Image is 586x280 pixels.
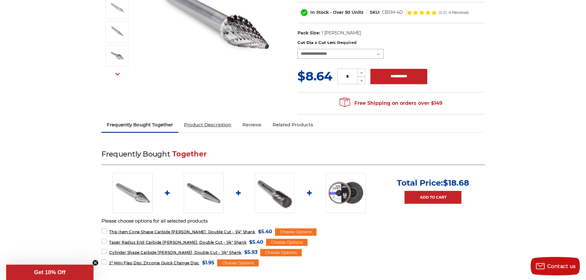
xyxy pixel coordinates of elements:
a: Product Description [178,118,237,132]
dt: SKU: [370,9,380,16]
span: 4 Reviews [448,10,468,14]
span: 50 [345,10,350,15]
small: Required [337,40,357,45]
a: Add to Cart [405,191,461,204]
p: Please choose options for all selected products [102,218,485,225]
span: $5.40 [249,238,263,246]
span: $18.68 [443,178,469,188]
button: Contact us [531,257,580,275]
a: Related Products [267,118,319,132]
img: SM-5D pointed cone shape carbide burr with 1/4 inch shank [110,48,125,63]
button: Close teaser [92,260,98,266]
span: Get 10% Off [34,269,66,275]
span: In Stock [310,10,329,15]
span: Cylinder Shape Carbide [PERSON_NAME], Double Cut - 1/4" Shank [109,250,241,255]
p: Total Price: [397,178,469,188]
span: Contact us [547,263,576,269]
dd: CBSM-4D [382,9,403,16]
a: Frequently Bought Together [102,118,179,132]
span: Cone Shape Carbide [PERSON_NAME], Double Cut - 1/4" Shank [109,230,255,234]
div: Choose Options [266,239,308,246]
span: $5.93 [244,248,257,256]
strong: This Item: [109,230,129,234]
div: Choose Options [260,249,302,256]
button: Next [110,68,125,81]
span: Free Shipping on orders over $149 [340,97,442,109]
div: Choose Options [217,259,259,267]
span: 2" Mini Flap Disc Zirconia Quick Change Disc [109,261,199,265]
dt: Pack Size: [297,30,320,36]
a: Reviews [237,118,267,132]
dd: 1 [PERSON_NAME] [321,30,361,36]
img: SM-3D pointed cone shape carbide burr with 1/4 inch shank [110,24,125,39]
div: Get 10% OffClose teaser [6,265,94,280]
span: Together [172,150,207,158]
span: Units [352,10,363,15]
span: (5.0) [439,10,447,14]
span: $1.95 [202,258,214,267]
label: Cut Dia x Cut Len: [297,40,485,46]
div: Choose Options [275,228,317,236]
span: Frequently Bought [102,150,170,158]
img: SM-4 pointed cone shape carbide burr 1/4" shank [113,173,153,213]
span: $8.64 [297,69,333,84]
span: $5.40 [258,227,272,236]
span: Taper Radius End Carbide [PERSON_NAME], Double Cut - 1/4" Shank [109,240,246,245]
span: - Over [330,10,344,15]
